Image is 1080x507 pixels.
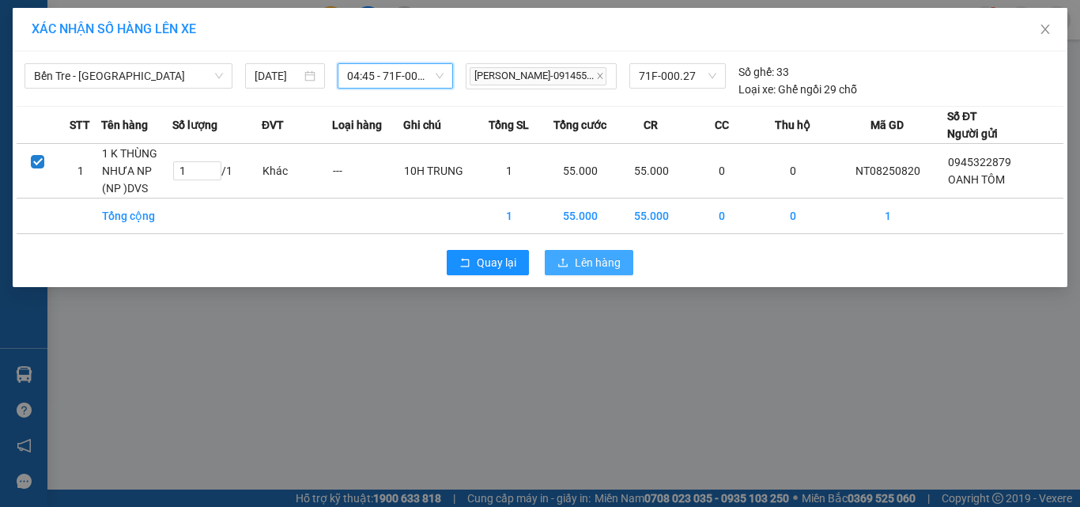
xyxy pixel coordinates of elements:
span: Số lượng [172,116,217,134]
td: 55.000 [545,199,616,234]
span: close [596,72,604,80]
td: 0 [686,199,757,234]
button: Close [1023,8,1067,52]
span: Bến Tre - Sài Gòn [34,64,223,88]
span: CR [644,116,658,134]
button: uploadLên hàng [545,250,633,275]
td: 1 [474,144,546,199]
td: 55.000 [616,199,687,234]
td: --- [332,144,403,199]
span: Thu hộ [775,116,810,134]
button: rollbackQuay lại [447,250,529,275]
span: 04:45 - 71F-000.27 [347,64,444,88]
span: rollback [459,257,470,270]
span: close [1039,23,1052,36]
span: CC [715,116,729,134]
div: Ghế ngồi 29 chỗ [738,81,857,98]
td: / 1 [172,144,262,199]
div: 55.000 [12,100,142,153]
span: Lên hàng [575,254,621,271]
span: Tổng SL [489,116,529,134]
span: XÁC NHẬN SỐ HÀNG LÊN XE [32,21,196,36]
span: Loại xe: [738,81,776,98]
span: OANH TÔM [948,173,1005,186]
span: down [208,171,217,180]
td: 55.000 [616,144,687,199]
span: Tên hàng [101,116,148,134]
td: 10H TRUNG [403,144,474,199]
div: OANH TÔM [13,49,140,68]
td: 0 [686,144,757,199]
div: Số ĐT Người gửi [947,108,998,142]
td: 1 K THÙNG NHƯA NP (NP )DVS [101,144,172,199]
div: [PERSON_NAME] [151,49,278,68]
div: 33 [738,63,789,81]
td: 0 [757,199,829,234]
td: 1 [829,199,947,234]
span: Đã [PERSON_NAME] : [12,100,123,134]
td: 55.000 [545,144,616,199]
td: 0 [757,144,829,199]
span: Ghi chú [403,116,441,134]
span: Increase Value [203,162,221,171]
span: [PERSON_NAME]-091455... [470,67,606,85]
span: STT [70,116,90,134]
td: 1 [59,144,102,199]
span: Decrease Value [203,171,221,180]
span: up [208,163,217,172]
span: ĐVT [262,116,284,134]
span: Quay lại [477,254,516,271]
span: 0945322879 [948,156,1011,168]
span: Gửi: [13,13,38,30]
td: NT08250820 [829,144,947,199]
span: 71F-000.27 [639,64,716,88]
div: [PERSON_NAME] [13,13,140,49]
td: Tổng cộng [101,199,172,234]
div: [PERSON_NAME] [151,13,278,49]
span: Nhận: [151,13,189,30]
td: 1 [474,199,546,234]
input: 12/08/2025 [255,67,300,85]
td: Khác [262,144,333,199]
span: Tổng cước [553,116,606,134]
span: upload [557,257,568,270]
span: Loại hàng [332,116,382,134]
span: Mã GD [870,116,904,134]
span: Số ghế: [738,63,774,81]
